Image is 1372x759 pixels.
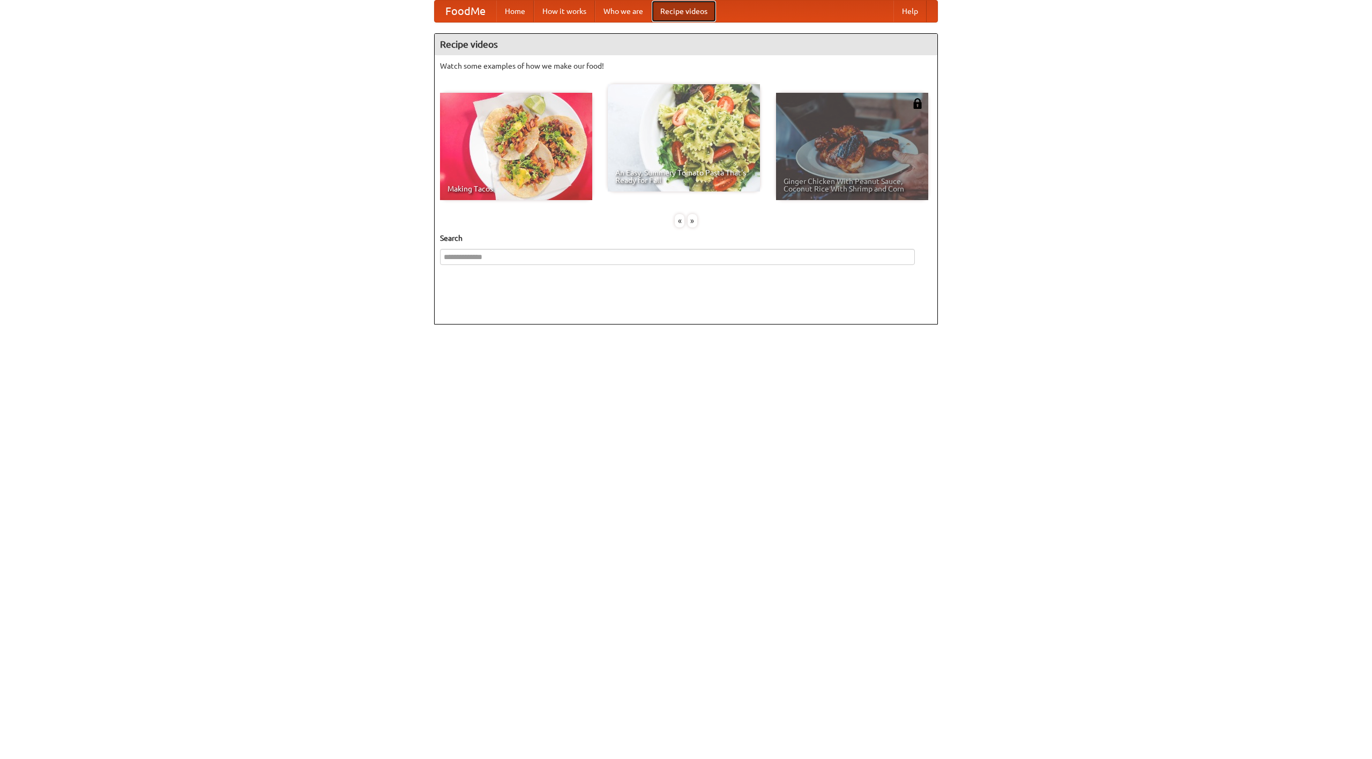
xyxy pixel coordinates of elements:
p: Watch some examples of how we make our food! [440,61,932,71]
a: FoodMe [435,1,496,22]
h4: Recipe videos [435,34,937,55]
a: Recipe videos [652,1,716,22]
a: An Easy, Summery Tomato Pasta That's Ready for Fall [608,84,760,191]
span: Making Tacos [448,185,585,193]
a: Help [893,1,927,22]
a: Home [496,1,534,22]
img: 483408.png [912,98,923,109]
div: » [688,214,697,227]
a: Making Tacos [440,93,592,200]
a: Who we are [595,1,652,22]
a: How it works [534,1,595,22]
span: An Easy, Summery Tomato Pasta That's Ready for Fall [615,169,752,184]
div: « [675,214,684,227]
h5: Search [440,233,932,244]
